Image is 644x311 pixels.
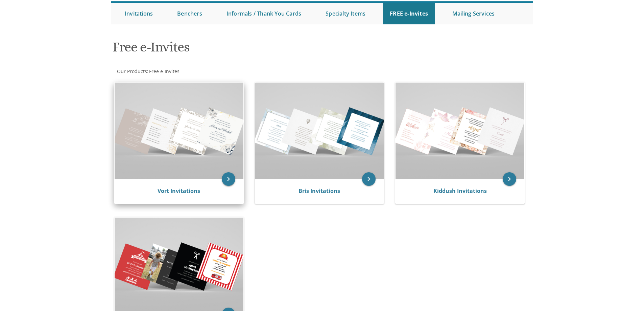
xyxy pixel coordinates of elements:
[220,3,308,24] a: Informals / Thank You Cards
[255,83,384,179] img: Bris Invitations
[383,3,435,24] a: FREE e-Invites
[446,3,501,24] a: Mailing Services
[115,83,243,179] img: Vort Invitations
[118,3,160,24] a: Invitations
[149,68,180,74] span: Free e-Invites
[362,172,376,186] a: keyboard_arrow_right
[170,3,209,24] a: Benchers
[158,187,200,195] a: Vort Invitations
[148,68,180,74] a: Free e-Invites
[503,172,516,186] a: keyboard_arrow_right
[299,187,340,195] a: Bris Invitations
[113,40,388,60] h1: Free e-Invites
[319,3,372,24] a: Specialty Items
[116,68,147,74] a: Our Products
[222,172,235,186] a: keyboard_arrow_right
[111,68,322,75] div: :
[433,187,487,195] a: Kiddush Invitations
[396,83,524,179] img: Kiddush Invitations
